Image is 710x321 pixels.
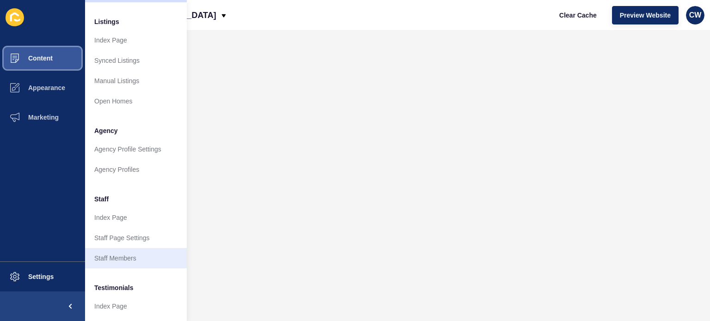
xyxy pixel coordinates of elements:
button: Preview Website [612,6,679,24]
span: Preview Website [620,11,671,20]
a: Agency Profiles [85,159,187,180]
a: Index Page [85,207,187,228]
span: Listings [94,17,119,26]
a: Agency Profile Settings [85,139,187,159]
span: Clear Cache [559,11,597,20]
span: Staff [94,194,109,204]
a: Staff Page Settings [85,228,187,248]
button: Clear Cache [551,6,605,24]
span: Testimonials [94,283,134,292]
a: Index Page [85,296,187,316]
span: CW [689,11,702,20]
a: Manual Listings [85,71,187,91]
a: Synced Listings [85,50,187,71]
a: Index Page [85,30,187,50]
a: Staff Members [85,248,187,268]
a: Open Homes [85,91,187,111]
span: Agency [94,126,118,135]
